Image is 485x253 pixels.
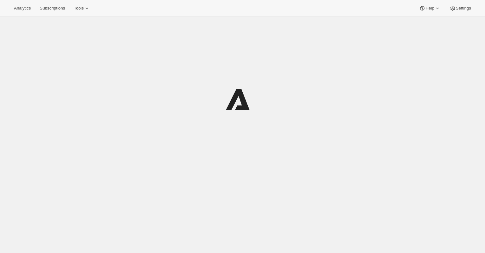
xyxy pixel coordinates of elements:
[415,4,444,13] button: Help
[446,4,475,13] button: Settings
[74,6,84,11] span: Tools
[36,4,69,13] button: Subscriptions
[425,6,434,11] span: Help
[40,6,65,11] span: Subscriptions
[14,6,31,11] span: Analytics
[456,6,471,11] span: Settings
[70,4,94,13] button: Tools
[10,4,35,13] button: Analytics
